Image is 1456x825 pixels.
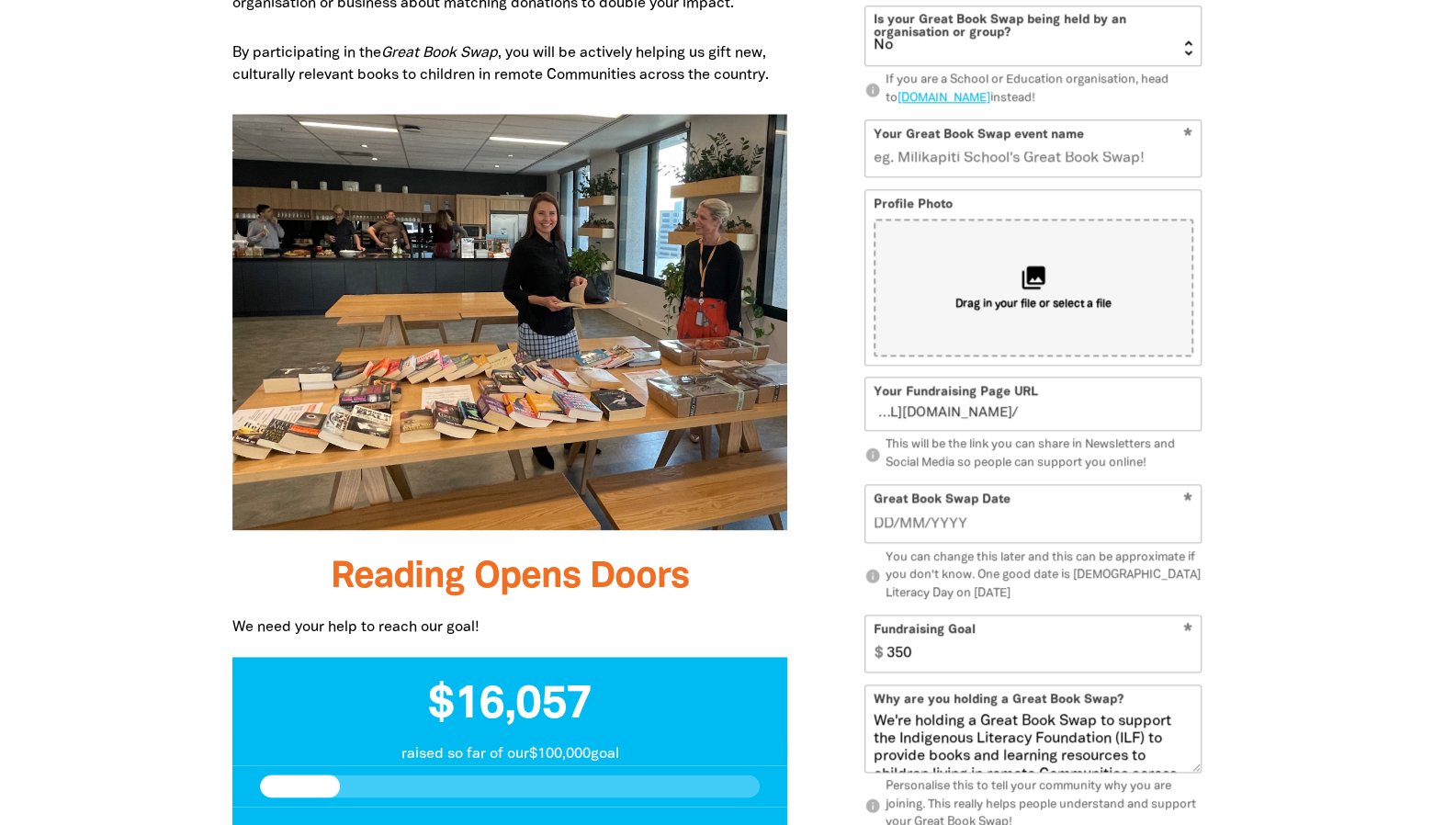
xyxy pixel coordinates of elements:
[428,684,592,727] span: $16,057
[331,560,689,594] span: Reading Opens Doors
[864,797,881,814] i: info
[1183,493,1192,511] i: Required
[873,403,1011,423] span: [DOMAIN_NAME][URL]
[232,616,788,639] p: We need your help to reach our goal!
[865,120,1201,176] input: eg. Milikapiti School's Great Book Swap!
[1020,264,1047,291] i: collections
[864,82,881,98] i: info
[864,549,1202,604] p: You can change this later and this can be approximate if you don't know. One good date is [DEMOGR...
[886,72,1202,107] div: If you are a School or Education organisation, head to instead!
[865,713,1201,772] textarea: We're holding a Great Book Swap to support the Indigenous Literacy Foundation (ILF) to provide bo...
[878,616,1201,672] input: eg. 350
[864,446,881,463] i: info
[232,42,788,86] p: By participating in the , you will be actively helping us gift new, culturally relevant books to ...
[232,743,788,765] p: raised so far of our $100,000 goal
[865,379,1016,431] span: /
[381,47,498,60] em: Great Book Swap
[897,93,990,104] a: [DOMAIN_NAME]
[865,379,1201,431] div: go.greatbookswap.org.au/
[864,568,881,584] i: info
[874,514,1193,534] input: Great Book Swap Date DD/MM/YYYY
[865,616,883,672] span: $
[864,436,1202,472] p: This will be the link you can share in Newsletters and Social Media so people can support you onl...
[955,297,1112,312] span: Drag in your file or select a file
